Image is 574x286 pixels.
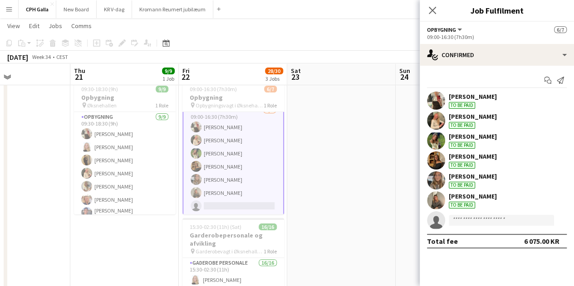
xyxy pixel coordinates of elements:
span: 16/16 [259,223,277,230]
app-job-card: 09:30-18:30 (9h)9/9Opbygning Øksnehallen1 RoleOpbygning9/909:30-18:30 (9h)[PERSON_NAME][PERSON_NA... [74,80,176,214]
div: To be paid [449,182,475,189]
app-job-card: 09:00-16:30 (7h30m)6/7Opbygning Opbygningsvagt i Øksnehallen til stor gallafest1 RoleOpbygning4A6... [182,80,284,214]
button: KR V-dag [97,0,132,18]
div: Total fee [427,237,458,246]
div: To be paid [449,122,475,129]
span: 23 [289,72,301,82]
div: [DATE] [7,53,28,62]
a: Jobs [45,20,66,32]
span: 22 [181,72,190,82]
span: Week 34 [30,53,53,60]
a: View [4,20,24,32]
div: [PERSON_NAME] [449,192,497,200]
span: 24 [398,72,410,82]
span: Opbygningsvagt i Øksnehallen til stor gallafest [196,102,264,109]
div: [PERSON_NAME] [449,112,497,121]
span: 1 Role [155,102,168,109]
span: 21 [73,72,85,82]
div: To be paid [449,162,475,169]
div: [PERSON_NAME] [449,92,497,101]
span: Jobs [49,22,62,30]
a: Edit [25,20,43,32]
span: 09:30-18:30 (9h) [81,86,118,92]
div: 6 075.00 KR [524,237,559,246]
a: Comms [68,20,95,32]
span: Øksnehallen [87,102,117,109]
span: View [7,22,20,30]
div: To be paid [449,142,475,149]
div: To be paid [449,102,475,109]
span: 28/30 [265,68,283,74]
span: 1 Role [264,102,277,109]
app-card-role: Opbygning4A6/709:00-16:30 (7h30m)[PERSON_NAME][PERSON_NAME][PERSON_NAME][PERSON_NAME][PERSON_NAME... [182,104,284,216]
span: Opbygning [427,26,456,33]
span: Edit [29,22,39,30]
button: Kromann Reumert jubilæum [132,0,213,18]
span: Fri [182,67,190,75]
div: 09:00-16:30 (7h30m) [427,34,567,40]
span: 6/7 [264,86,277,92]
span: Garderobevagt i Øksnehallen til stor gallafest [196,248,264,255]
span: 1 Role [264,248,277,255]
button: New Board [56,0,97,18]
h3: Opbygning [74,93,176,102]
div: CEST [56,53,68,60]
span: Sun [399,67,410,75]
button: Opbygning [427,26,463,33]
button: CPH Galla [19,0,56,18]
h3: Job Fulfilment [420,5,574,16]
div: [PERSON_NAME] [449,152,497,160]
div: To be paid [449,202,475,208]
div: Confirmed [420,44,574,66]
span: 9/9 [162,68,175,74]
h3: Garderobepersonale og afvikling [182,231,284,247]
span: 15:30-02:30 (11h) (Sat) [190,223,241,230]
app-card-role: Opbygning9/909:30-18:30 (9h)[PERSON_NAME][PERSON_NAME][PERSON_NAME][PERSON_NAME][PERSON_NAME][PER... [74,112,176,253]
span: 09:00-16:30 (7h30m) [190,86,237,92]
div: 1 Job [162,75,174,82]
div: 3 Jobs [265,75,283,82]
span: 6/7 [554,26,567,33]
h3: Opbygning [182,93,284,102]
div: [PERSON_NAME] [449,172,497,180]
div: [PERSON_NAME] [449,132,497,141]
span: Thu [74,67,85,75]
span: Sat [291,67,301,75]
span: 9/9 [156,86,168,92]
span: Comms [71,22,92,30]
